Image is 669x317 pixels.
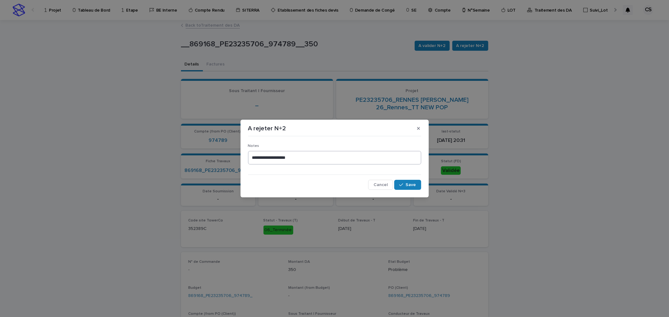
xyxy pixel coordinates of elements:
[374,183,388,187] span: Cancel
[406,183,416,187] span: Save
[248,144,259,148] span: Notes
[248,125,286,132] p: A rejeter N+2
[368,180,393,190] button: Cancel
[394,180,421,190] button: Save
